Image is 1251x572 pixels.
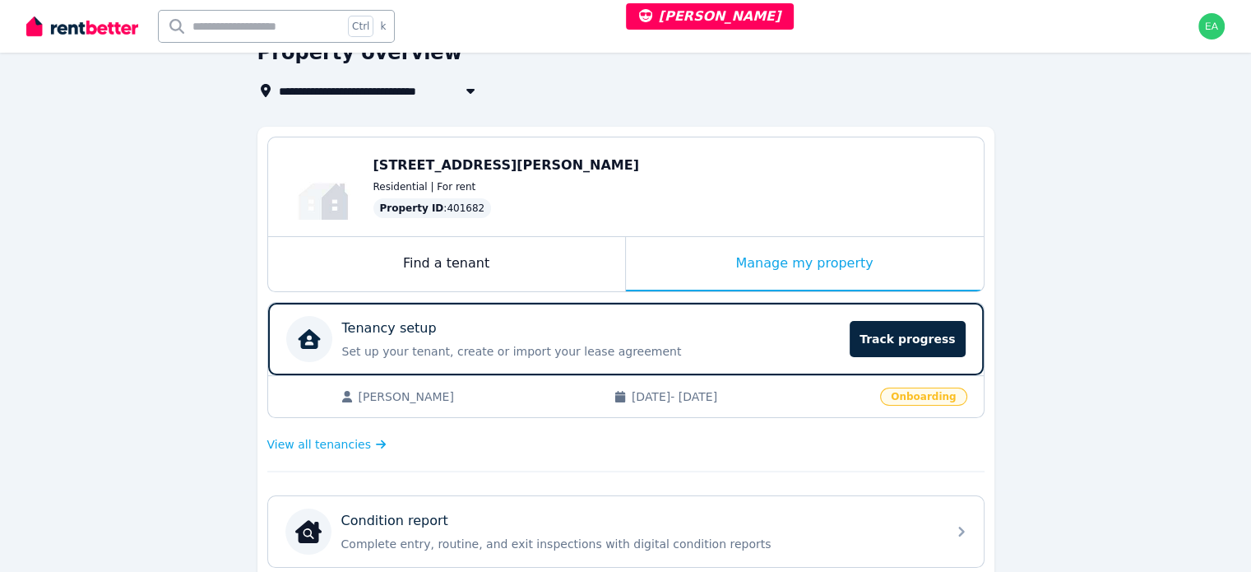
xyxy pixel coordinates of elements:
img: Condition report [295,519,322,545]
p: Tenancy setup [342,319,437,338]
a: View all tenancies [267,436,387,453]
span: Ctrl [348,16,373,37]
span: Track progress [850,321,965,357]
span: [DATE] - [DATE] [632,388,870,405]
p: Condition report [341,511,448,531]
span: k [380,20,386,33]
a: Condition reportCondition reportComplete entry, routine, and exit inspections with digital condit... [268,496,984,567]
span: View all tenancies [267,436,371,453]
div: Manage my property [626,237,984,291]
p: Set up your tenant, create or import your lease agreement [342,343,841,360]
a: Tenancy setupSet up your tenant, create or import your lease agreementTrack progress [268,303,984,375]
span: [STREET_ADDRESS][PERSON_NAME] [373,157,639,173]
span: [PERSON_NAME] [639,8,781,24]
div: Find a tenant [268,237,625,291]
p: Complete entry, routine, and exit inspections with digital condition reports [341,536,937,552]
img: RentBetter [26,14,138,39]
h1: Property overview [257,40,462,66]
span: Onboarding [880,388,966,406]
span: [PERSON_NAME] [359,388,597,405]
div: : 401682 [373,198,492,218]
span: Property ID [380,202,444,215]
span: Residential | For rent [373,180,476,193]
img: earl@rentbetter.com.au [1198,13,1225,40]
